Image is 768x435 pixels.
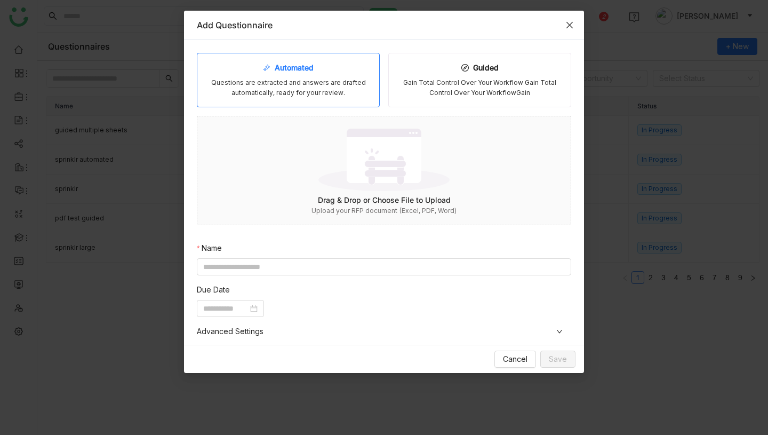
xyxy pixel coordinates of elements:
[197,19,571,31] div: Add Questionnaire
[540,351,575,368] button: Save
[197,284,230,296] label: Due Date
[206,78,371,98] div: Questions are extracted and answers are drafted automatically, ready for your review.
[503,353,527,365] span: Cancel
[555,11,584,39] button: Close
[397,78,562,98] div: Gain Total Control Over Your Workflow Gain Total Control Over Your WorkflowGain
[263,62,314,74] div: Automated
[494,351,536,368] button: Cancel
[461,62,499,74] div: Guided
[197,194,571,206] div: Drag & Drop or Choose File to Upload
[197,242,222,254] label: Name
[197,116,571,225] div: No dataDrag & Drop or Choose File to UploadUpload your RFP document (Excel, PDF, Word)
[197,344,237,355] label: Description
[318,125,450,194] img: No data
[197,206,571,216] div: Upload your RFP document (Excel, PDF, Word)
[197,326,571,337] span: Advanced Settings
